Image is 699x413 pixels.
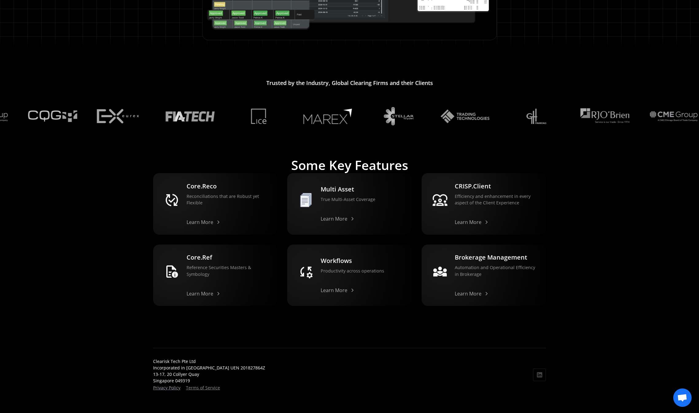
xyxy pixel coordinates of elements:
[166,111,215,121] img: FIA Tech
[321,257,384,265] h3: Workflows
[455,218,489,226] a: Learn More
[187,220,213,225] div: Learn More
[581,108,630,124] img: Trading Technologies
[321,216,347,221] div: Learn More
[649,110,698,123] img: CME
[234,109,284,124] img: ICE
[321,215,355,222] a: Learn More
[455,220,481,225] div: Learn More
[187,182,269,191] h3: Core.Reco
[28,110,77,122] img: CQG
[266,80,433,87] h2: Trusted by the Industry, Global Clearing Firms and their Clients
[455,290,489,297] a: Learn More
[186,385,220,391] a: Terms of Service
[512,109,561,124] img: Stellar
[321,268,384,274] p: Productivity across operations
[187,253,269,262] h3: Core.Ref
[187,291,213,296] div: Learn More
[372,107,421,125] img: Stellar
[187,290,221,297] a: Learn More
[321,287,355,294] a: Learn More
[303,108,352,124] img: Marex
[455,291,481,296] div: Learn More
[321,185,375,194] h3: Multi Asset
[455,182,537,191] h3: CRISP.Client
[97,109,146,124] img: Eurex
[187,193,269,206] p: Reconciliations that are Robust yet Flexible
[321,288,347,293] div: Learn More
[187,264,269,277] p: Reference Securities Masters & Symbology
[536,371,543,379] img: Icon
[673,388,692,407] a: Open chat
[187,218,221,226] a: Learn More
[455,264,537,277] p: Automation and Operational Efficiency in Brokerage
[321,196,375,203] p: True Multi-Asset Coverage
[441,109,490,123] img: Trading Technologies
[153,385,180,391] a: Privacy Policy
[455,253,537,262] h3: Brokerage Management
[291,158,408,173] h2: Some Key Features
[153,358,265,384] div: Clearisk Tech Pte Ltd Incorporated in [GEOGRAPHIC_DATA] UEN 201827864Z 13-17, 20 Collyer Quay Sin...
[455,193,537,206] p: Efficiency and enhancement in every aspect of the Client Experience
